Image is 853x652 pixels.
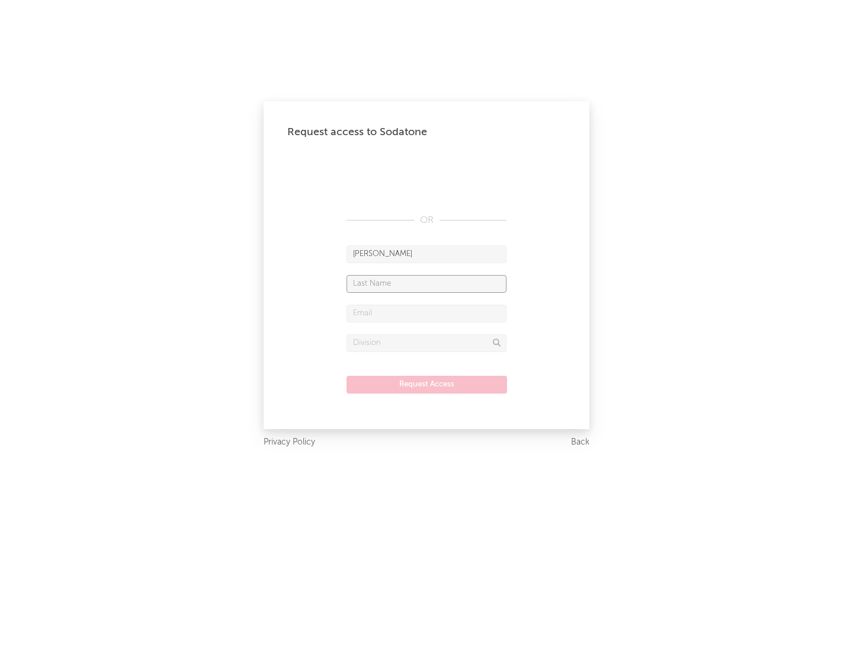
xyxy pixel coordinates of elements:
input: First Name [347,245,506,263]
input: Division [347,334,506,352]
div: OR [347,213,506,228]
input: Email [347,305,506,322]
div: Request access to Sodatone [287,125,566,139]
input: Last Name [347,275,506,293]
button: Request Access [347,376,507,394]
a: Privacy Policy [264,435,315,450]
a: Back [571,435,589,450]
